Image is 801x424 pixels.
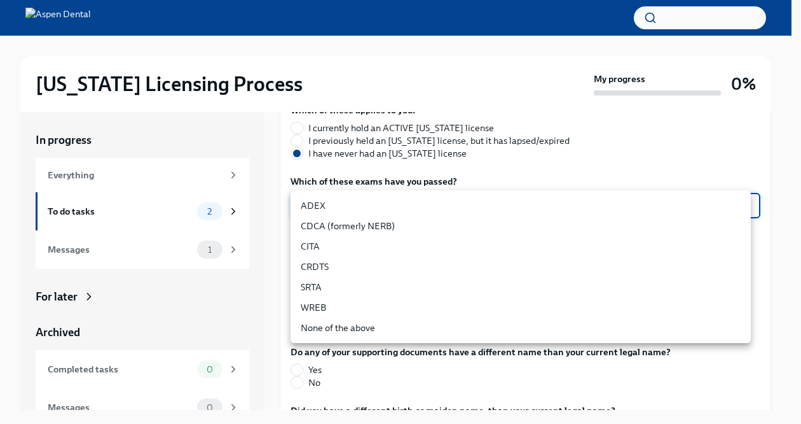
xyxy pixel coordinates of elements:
[291,257,751,277] li: CRDTS
[291,236,751,257] li: CITA
[291,216,751,236] li: CDCA (formerly NERB)
[291,277,751,297] li: SRTA
[291,195,751,216] li: ADEX
[291,297,751,318] li: WREB
[291,318,751,338] li: None of the above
